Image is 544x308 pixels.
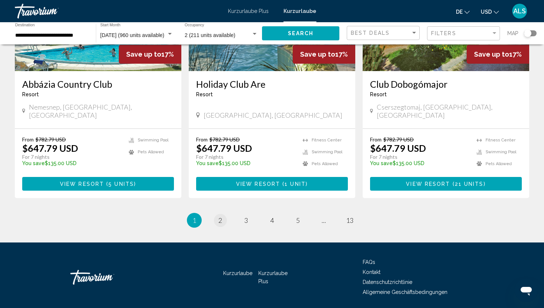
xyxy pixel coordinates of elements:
span: View Resort [406,181,450,187]
span: You save [22,160,45,166]
span: Map [507,28,518,38]
button: View Resort(5 units) [22,177,174,191]
span: From [22,136,34,143]
span: Filters [431,30,456,36]
span: Resort [22,91,39,97]
button: Filter [427,26,500,41]
p: $135.00 USD [22,160,121,166]
button: Sprache ändern [456,6,470,17]
span: ( ) [280,181,308,187]
span: ( ) [104,181,136,187]
span: Best Deals [351,30,390,36]
font: USD [481,9,492,15]
button: Benutzermenü [510,3,529,19]
a: Kontakt [363,269,380,275]
span: 5 units [108,181,134,187]
span: You save [370,160,393,166]
font: de [456,9,463,15]
span: ( ) [450,181,486,187]
p: For 7 nights [22,154,121,160]
span: From [370,136,382,143]
font: ALS [513,7,526,15]
a: FAQs [363,259,375,265]
span: $782.79 USD [209,136,240,143]
a: Club Dobogómajor [370,78,522,90]
a: Kurzurlaube Plus [228,8,269,14]
button: Search [262,26,339,40]
span: Pets Allowed [138,150,164,154]
a: Kurzurlaube [283,8,316,14]
span: Pets Allowed [486,161,512,166]
p: $135.00 USD [370,160,469,166]
p: For 7 nights [370,154,469,160]
span: Swimming Pool [486,150,516,154]
iframe: Beim Schließen des Knopfes werden die angezeigten Daten angezeigt [514,278,538,302]
a: Travorium [70,266,144,288]
p: $647.79 USD [22,143,78,154]
span: Fitness Center [312,138,342,143]
div: 17% [293,45,355,64]
button: View Resort(1 unit) [196,177,348,191]
a: Kurzurlaube [223,270,252,276]
span: Fitness Center [486,138,516,143]
span: 1 [192,216,196,224]
span: Save up to [474,50,509,58]
span: You save [196,160,219,166]
mat-select: Sort by [351,30,417,36]
span: Swimming Pool [312,150,342,154]
span: Search [288,31,314,37]
span: Cserszegtomaj, [GEOGRAPHIC_DATA], [GEOGRAPHIC_DATA] [377,103,522,119]
span: Pets Allowed [312,161,338,166]
a: Abbázia Country Club [22,78,174,90]
span: 3 [244,216,248,224]
span: 5 [296,216,300,224]
span: 2 [218,216,222,224]
span: Save up to [300,50,335,58]
ul: Pagination [15,213,529,228]
span: $782.79 USD [383,136,414,143]
p: For 7 nights [196,154,295,160]
span: View Resort [60,181,104,187]
p: $135.00 USD [196,160,295,166]
span: Save up to [126,50,161,58]
span: Swimming Pool [138,138,168,143]
span: 13 [346,216,353,224]
a: Allgemeine Geschäftsbedingungen [363,289,447,295]
div: 17% [119,45,181,64]
a: Kurzurlaube Plus [258,270,288,284]
span: $782.79 USD [36,136,66,143]
span: ... [322,216,326,224]
span: 4 [270,216,274,224]
button: View Resort(21 units) [370,177,522,191]
span: Resort [196,91,213,97]
a: Travorium [15,4,221,19]
span: From [196,136,208,143]
span: Nemesnep, [GEOGRAPHIC_DATA], [GEOGRAPHIC_DATA] [29,103,174,119]
a: Holiday Club Are [196,78,348,90]
span: [GEOGRAPHIC_DATA], [GEOGRAPHIC_DATA] [204,111,342,119]
span: 2 (211 units available) [185,32,235,38]
p: $647.79 USD [370,143,426,154]
span: Resort [370,91,387,97]
button: Währung ändern [481,6,499,17]
span: 1 unit [285,181,306,187]
span: [DATE] (960 units available) [100,32,164,38]
div: 17% [467,45,529,64]
span: View Resort [236,181,280,187]
span: 21 units [455,181,484,187]
a: Datenschutzrichtlinie [363,279,412,285]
